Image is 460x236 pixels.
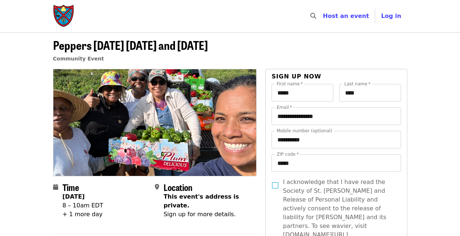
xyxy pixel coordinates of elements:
[381,12,401,19] span: Log in
[277,152,299,156] label: ZIP code
[63,201,103,210] div: 8 – 10am EDT
[63,181,79,193] span: Time
[277,82,303,86] label: First name
[155,184,159,191] i: map-marker-alt icon
[164,193,239,209] span: This event's address is private.
[53,69,257,176] img: Peppers tomorrow Wednesday and Friday organized by Society of St. Andrew
[321,7,326,25] input: Search
[164,181,192,193] span: Location
[344,82,370,86] label: Last name
[323,12,369,19] a: Host an event
[63,193,85,200] strong: [DATE]
[310,12,316,19] i: search icon
[272,73,321,80] span: Sign up now
[53,56,104,62] a: Community Event
[53,4,75,28] img: Society of St. Andrew - Home
[272,107,401,125] input: Email
[272,84,333,102] input: First name
[277,129,332,133] label: Mobile number (optional)
[53,184,58,191] i: calendar icon
[375,9,407,23] button: Log in
[272,131,401,148] input: Mobile number (optional)
[272,154,401,172] input: ZIP code
[164,211,236,218] span: Sign up for more details.
[53,36,208,54] span: Peppers [DATE] [DATE] and [DATE]
[63,210,103,219] div: + 1 more day
[339,84,401,102] input: Last name
[277,105,292,110] label: Email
